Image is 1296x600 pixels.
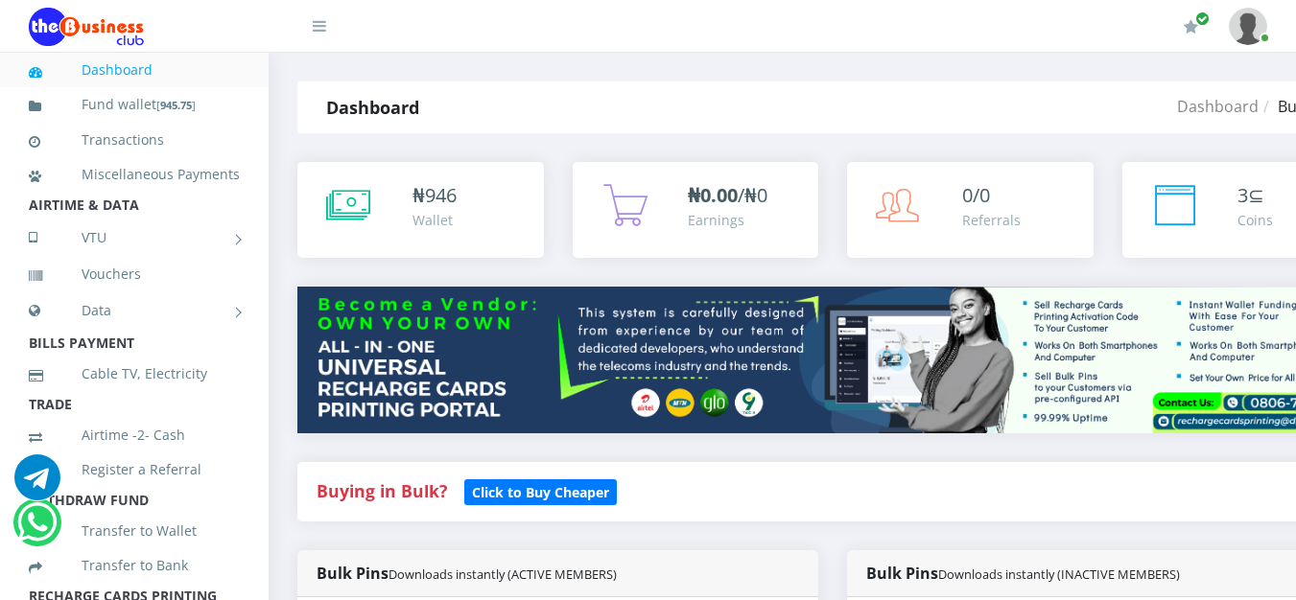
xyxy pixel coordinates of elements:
[29,287,240,335] a: Data
[412,210,457,230] div: Wallet
[464,479,617,502] a: Click to Buy Cheaper
[1177,96,1259,117] a: Dashboard
[412,181,457,210] div: ₦
[29,118,240,162] a: Transactions
[938,565,1180,583] small: Downloads instantly (INACTIVE MEMBERS)
[29,448,240,492] a: Register a Referral
[29,48,240,92] a: Dashboard
[29,8,144,46] img: Logo
[688,182,738,208] b: ₦0.00
[29,509,240,553] a: Transfer to Wallet
[160,98,192,112] b: 945.75
[326,96,419,119] strong: Dashboard
[317,479,447,502] strong: Buying in Bulk?
[29,252,240,296] a: Vouchers
[1229,8,1267,45] img: User
[472,483,609,501] b: Click to Buy Cheaper
[14,469,60,500] a: Chat for support
[17,514,57,545] a: Chat for support
[389,565,617,583] small: Downloads instantly (ACTIVE MEMBERS)
[156,98,196,112] small: [ ]
[962,182,990,208] span: 0/0
[29,543,240,588] a: Transfer to Bank
[297,162,544,258] a: ₦946 Wallet
[425,182,457,208] span: 946
[29,352,240,396] a: Cable TV, Electricity
[1237,181,1273,210] div: ⊆
[688,210,767,230] div: Earnings
[847,162,1094,258] a: 0/0 Referrals
[29,82,240,127] a: Fund wallet[945.75]
[29,152,240,196] a: Miscellaneous Payments
[962,210,1021,230] div: Referrals
[1237,182,1248,208] span: 3
[29,214,240,262] a: VTU
[1184,19,1198,35] i: Renew/Upgrade Subscription
[1237,210,1273,230] div: Coins
[866,563,1180,584] strong: Bulk Pins
[573,162,819,258] a: ₦0.00/₦0 Earnings
[1195,12,1210,26] span: Renew/Upgrade Subscription
[29,413,240,457] a: Airtime -2- Cash
[317,563,617,584] strong: Bulk Pins
[688,182,767,208] span: /₦0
